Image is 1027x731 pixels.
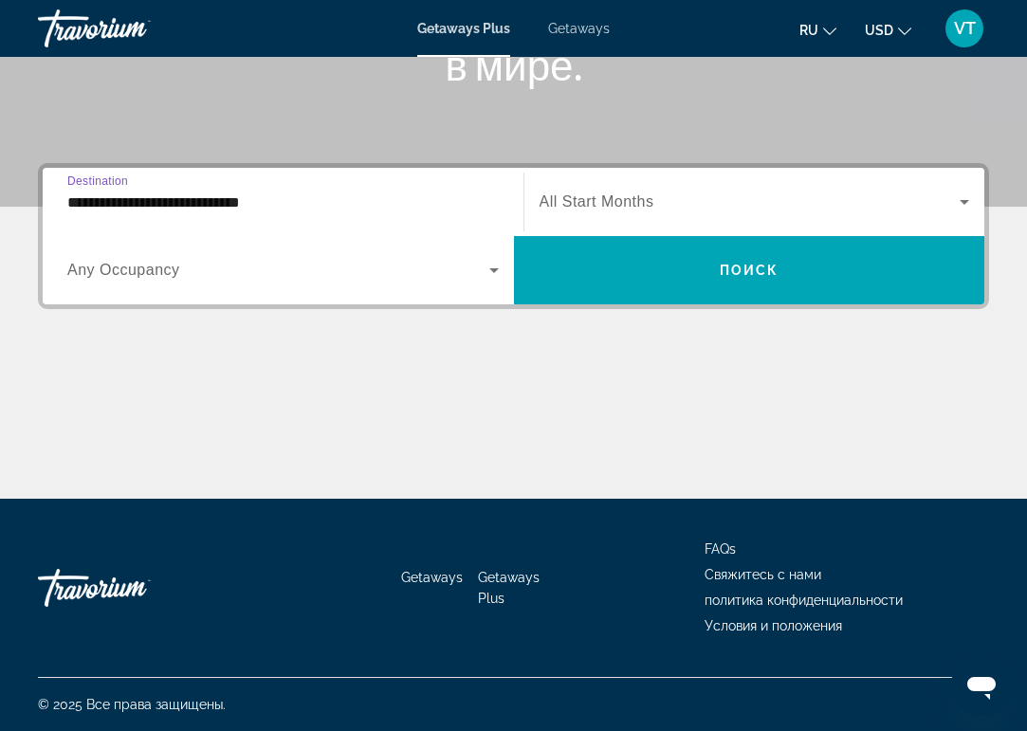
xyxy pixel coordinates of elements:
[401,570,463,585] a: Getaways
[43,168,984,304] div: Search widget
[540,193,654,210] span: All Start Months
[38,697,226,712] span: © 2025 Все права защищены.
[705,541,736,557] a: FAQs
[705,593,903,608] a: политика конфиденциальности
[799,16,836,44] button: Change language
[514,236,985,304] button: Поиск
[951,655,1012,716] iframe: Кнопка запуска окна обмена сообщениями
[67,174,128,187] span: Destination
[705,618,842,633] a: Условия и положения
[940,9,989,48] button: User Menu
[478,570,540,606] a: Getaways Plus
[38,559,228,616] a: Travorium
[720,263,779,278] span: Поиск
[67,262,180,278] span: Any Occupancy
[705,567,821,582] a: Свяжитесь с нами
[799,23,818,38] span: ru
[38,4,228,53] a: Travorium
[865,16,911,44] button: Change currency
[865,23,893,38] span: USD
[548,21,610,36] a: Getaways
[954,19,976,38] span: VT
[417,21,510,36] a: Getaways Plus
